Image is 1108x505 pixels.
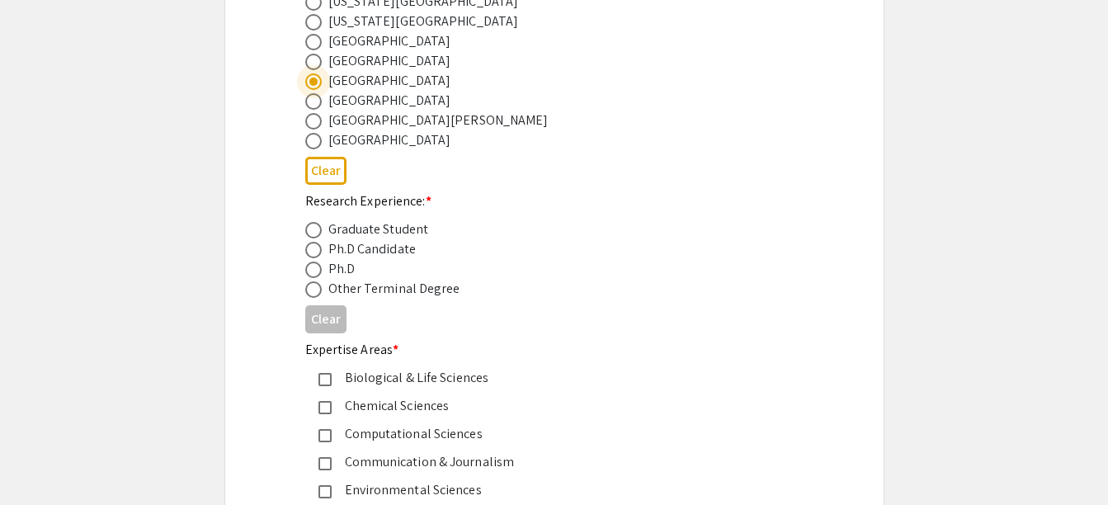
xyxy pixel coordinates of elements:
[328,259,355,279] div: Ph.D
[332,452,764,472] div: Communication & Journalism
[305,192,431,210] mat-label: Research Experience:
[332,368,764,388] div: Biological & Life Sciences
[12,431,70,493] iframe: Chat
[305,157,347,184] button: Clear
[332,396,764,416] div: Chemical Sciences
[328,130,451,150] div: [GEOGRAPHIC_DATA]
[305,341,399,358] mat-label: Expertise Areas
[328,51,451,71] div: [GEOGRAPHIC_DATA]
[332,424,764,444] div: Computational Sciences
[328,71,451,91] div: [GEOGRAPHIC_DATA]
[328,279,460,299] div: Other Terminal Degree
[332,480,764,500] div: Environmental Sciences
[328,111,549,130] div: [GEOGRAPHIC_DATA][PERSON_NAME]
[305,305,347,333] button: Clear
[328,239,416,259] div: Ph.D Candidate
[328,91,451,111] div: [GEOGRAPHIC_DATA]
[328,219,429,239] div: Graduate Student
[328,31,451,51] div: [GEOGRAPHIC_DATA]
[328,12,519,31] div: [US_STATE][GEOGRAPHIC_DATA]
